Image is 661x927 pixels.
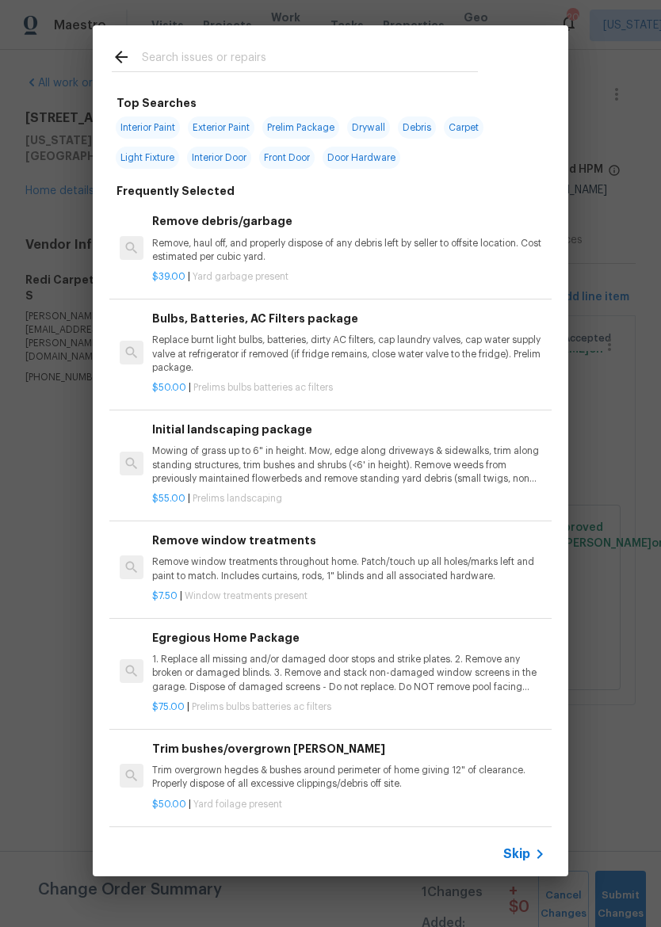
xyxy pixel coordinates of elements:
[152,444,545,485] p: Mowing of grass up to 6" in height. Mow, edge along driveways & sidewalks, trim along standing st...
[152,798,545,811] p: |
[152,237,545,264] p: Remove, haul off, and properly dispose of any debris left by seller to offsite location. Cost est...
[444,116,483,139] span: Carpet
[152,629,545,647] h6: Egregious Home Package
[152,653,545,693] p: 1. Replace all missing and/or damaged door stops and strike plates. 2. Remove any broken or damag...
[152,740,545,757] h6: Trim bushes/overgrown [PERSON_NAME]
[152,492,545,505] p: |
[192,702,331,711] span: Prelims bulbs batteries ac filters
[117,94,197,112] h6: Top Searches
[152,589,545,603] p: |
[152,494,185,503] span: $55.00
[152,591,178,601] span: $7.50
[347,116,390,139] span: Drywall
[152,532,545,549] h6: Remove window treatments
[185,591,308,601] span: Window treatments present
[262,116,339,139] span: Prelim Package
[116,147,179,169] span: Light Fixture
[116,116,180,139] span: Interior Paint
[152,764,545,791] p: Trim overgrown hegdes & bushes around perimeter of home giving 12" of clearance. Properly dispose...
[152,702,185,711] span: $75.00
[323,147,400,169] span: Door Hardware
[187,147,251,169] span: Interior Door
[152,334,545,374] p: Replace burnt light bulbs, batteries, dirty AC filters, cap laundry valves, cap water supply valv...
[152,799,186,809] span: $50.00
[193,383,333,392] span: Prelims bulbs batteries ac filters
[193,494,282,503] span: Prelims landscaping
[152,555,545,582] p: Remove window treatments throughout home. Patch/touch up all holes/marks left and paint to match....
[259,147,315,169] span: Front Door
[398,116,436,139] span: Debris
[117,182,235,200] h6: Frequently Selected
[152,421,545,438] h6: Initial landscaping package
[152,700,545,714] p: |
[152,381,545,395] p: |
[142,48,478,71] input: Search issues or repairs
[503,846,530,862] span: Skip
[193,272,288,281] span: Yard garbage present
[152,212,545,230] h6: Remove debris/garbage
[193,799,282,809] span: Yard foilage present
[152,270,545,284] p: |
[152,272,185,281] span: $39.00
[152,310,545,327] h6: Bulbs, Batteries, AC Filters package
[188,116,254,139] span: Exterior Paint
[152,383,186,392] span: $50.00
